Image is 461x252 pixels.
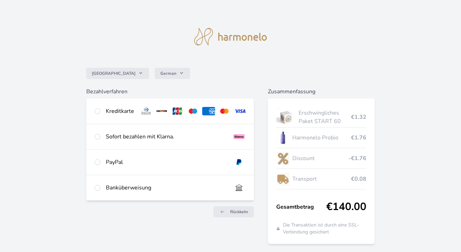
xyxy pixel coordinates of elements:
[292,134,351,142] span: Harmonelo Probio
[268,87,375,96] h6: Zusammenfassung
[92,71,136,76] span: [GEOGRAPHIC_DATA]
[276,203,327,211] span: Gesamtbetrag
[326,201,366,213] span: €140.00
[218,107,231,115] img: mc.svg
[202,107,215,115] img: amex.svg
[349,154,366,163] span: -€1.76
[106,107,134,115] div: Kreditkarte
[140,107,153,115] img: diners.svg
[233,132,246,141] img: klarna_paynow.svg
[233,183,246,192] img: bankTransfer_IBAN.svg
[351,175,366,183] span: €0.08
[186,107,199,115] img: maestro.svg
[230,209,248,215] span: Rückkehr
[155,107,168,115] img: discover.svg
[292,154,349,163] span: Discount
[86,87,254,96] h6: Bezahlverfahren
[276,108,296,126] img: start.jpg
[299,109,351,125] span: Erschwingliches Paket START 60
[106,183,227,192] div: Banküberweisung
[86,68,149,79] button: [GEOGRAPHIC_DATA]
[351,113,366,121] span: €1.32
[292,175,351,183] span: Transport
[213,206,254,217] a: Rückkehr
[171,107,184,115] img: jcb.svg
[276,150,290,167] img: discount-lo.png
[276,129,290,146] img: CLEAN_PROBIO_se_stinem_x-lo.jpg
[106,158,227,166] div: PayPal
[233,158,246,166] img: paypal.svg
[234,107,247,115] img: visa.svg
[160,71,176,76] span: German
[155,68,190,79] button: German
[106,132,227,141] div: Sofort bezahlen mit Klarna.
[194,28,267,45] img: logo.svg
[283,222,367,236] span: Die Transaktion ist durch eine SSL-Verbindung gesichert
[351,134,366,142] span: €1.76
[276,170,290,188] img: delivery-lo.png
